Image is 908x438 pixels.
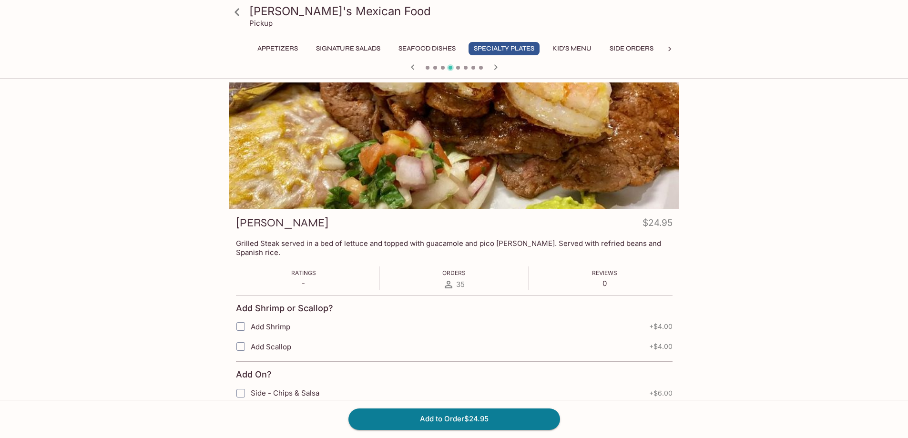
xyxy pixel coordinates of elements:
h4: Add Shrimp or Scallop? [236,303,333,314]
span: Add Scallop [251,342,291,351]
button: Add to Order$24.95 [348,408,560,429]
button: Specialty Plates [469,42,540,55]
span: + $4.00 [649,343,673,350]
span: Ratings [291,269,316,276]
span: 35 [456,280,465,289]
button: Seafood Dishes [393,42,461,55]
h3: [PERSON_NAME]'s Mexican Food [249,4,675,19]
button: Signature Salads [311,42,386,55]
span: + $6.00 [649,389,673,397]
p: - [291,279,316,288]
div: Carne Asada [229,82,679,209]
h4: $24.95 [643,215,673,234]
p: Pickup [249,19,273,28]
span: Orders [442,269,466,276]
span: Reviews [592,269,617,276]
span: + $4.00 [649,323,673,330]
button: Appetizers [252,42,303,55]
button: Kid's Menu [547,42,597,55]
p: 0 [592,279,617,288]
h3: [PERSON_NAME] [236,215,328,230]
span: Add Shrimp [251,322,290,331]
button: Side Orders [604,42,659,55]
h4: Add On? [236,369,272,380]
p: Grilled Steak served in a bed of lettuce and topped with guacamole and pico [PERSON_NAME]. Served... [236,239,673,257]
span: Side - Chips & Salsa [251,388,319,397]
